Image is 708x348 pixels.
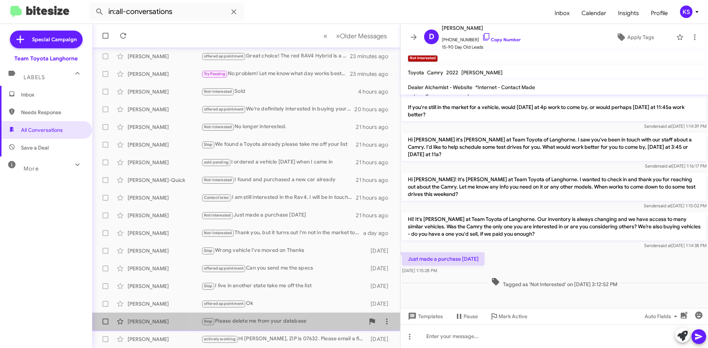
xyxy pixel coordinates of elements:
[644,123,707,129] span: Sender [DATE] 1:14:39 PM
[21,144,49,151] span: Save a Deal
[128,300,201,307] div: [PERSON_NAME]
[402,78,707,121] p: Hi [PERSON_NAME] it's [PERSON_NAME] at Team Toyota of Langhorne I just wanted to follow up briefl...
[400,310,449,323] button: Templates
[674,6,700,18] button: KS
[659,243,671,248] span: said at
[367,300,394,307] div: [DATE]
[204,248,213,253] span: Stop
[128,88,201,95] div: [PERSON_NAME]
[645,3,674,24] a: Profile
[32,36,77,43] span: Special Campaign
[204,160,229,165] span: sold pending
[612,3,645,24] span: Insights
[461,69,503,76] span: [PERSON_NAME]
[128,265,201,272] div: [PERSON_NAME]
[576,3,612,24] span: Calendar
[367,335,394,343] div: [DATE]
[354,106,394,113] div: 20 hours ago
[475,84,535,91] span: *Internet - Contact Made
[408,55,438,62] small: Not Interested
[340,32,387,40] span: Older Messages
[201,52,350,60] div: Great choice! The red RAV4 Hybrid is a popular model. When would you like to come in and explore ...
[201,105,354,113] div: We’re definitely interested in buying your 2018 Toyota Camry LE or helping you trade it in. When ...
[659,163,672,169] span: said at
[204,142,213,147] span: Stop
[402,212,707,240] p: Hi! It's [PERSON_NAME] at Team Toyota of Langhorne. Our inventory is always changing and we have ...
[659,123,671,129] span: said at
[128,159,201,166] div: [PERSON_NAME]
[488,277,620,288] span: Tagged as 'Not Interested' on [DATE] 3:12:52 PM
[645,310,680,323] span: Auto Fields
[402,173,707,201] p: Hi [PERSON_NAME]! It's [PERSON_NAME] at Team Toyota of Langhorne. I wanted to check in and thank ...
[442,32,521,43] span: [PHONE_NUMBER]
[201,211,356,219] div: Just made a purchase [DATE]
[128,70,201,78] div: [PERSON_NAME]
[201,87,358,96] div: Sold
[128,318,201,325] div: [PERSON_NAME]
[201,229,363,237] div: Thank you, but it turns out I'm not in the market to buy or sell atm.
[201,335,367,343] div: Hi [PERSON_NAME], ZIP is 07632. Please email a firm out-the-door manager's quote (all taxes and f...
[358,88,394,95] div: 4 hours ago
[367,282,394,290] div: [DATE]
[356,176,394,184] div: 21 hours ago
[627,31,654,44] span: Apply Tags
[549,3,576,24] a: Inbox
[408,84,472,91] span: Dealer Alchemist - Website
[204,124,232,129] span: Not-Interested
[201,317,365,326] div: Please delete me from your database
[204,319,213,324] span: Stop
[201,158,356,166] div: I ordered a vehicle [DATE] when I came in
[639,310,686,323] button: Auto Fields
[201,282,367,290] div: I live in another state take me off the list
[204,54,244,59] span: offered appointment
[204,107,244,112] span: offered appointment
[201,123,356,131] div: No longer interested.
[323,31,327,41] span: «
[201,140,356,149] div: We found a Toyota already please take me off your list
[128,141,201,148] div: [PERSON_NAME]
[204,71,225,76] span: Try Pausing
[367,247,394,254] div: [DATE]
[204,89,232,94] span: Not-Interested
[442,24,521,32] span: [PERSON_NAME]
[442,43,521,51] span: 15-90 Day Old Leads
[128,106,201,113] div: [PERSON_NAME]
[319,28,332,43] button: Previous
[128,282,201,290] div: [PERSON_NAME]
[204,284,213,288] span: Stop
[128,247,201,254] div: [PERSON_NAME]
[21,91,84,98] span: Inbox
[464,310,478,323] span: Pause
[363,229,394,237] div: a day ago
[644,203,707,208] span: Sender [DATE] 1:15:02 PM
[201,264,367,273] div: Can you send me the specs
[21,109,84,116] span: Needs Response
[201,299,367,308] div: Ok
[204,177,232,182] span: Not-Interested
[449,310,484,323] button: Pause
[644,243,707,248] span: Sender [DATE] 1:14:38 PM
[499,310,527,323] span: Mark Active
[680,6,693,18] div: KS
[367,265,394,272] div: [DATE]
[336,31,340,41] span: »
[429,31,434,43] span: D
[332,28,391,43] button: Next
[204,195,230,200] span: Contact later.
[482,37,521,42] a: Copy Number
[356,194,394,201] div: 21 hours ago
[10,31,83,48] a: Special Campaign
[204,266,244,271] span: offered appointment
[128,229,201,237] div: [PERSON_NAME]
[24,74,45,81] span: Labels
[356,212,394,219] div: 21 hours ago
[89,3,244,21] input: Search
[484,310,533,323] button: Mark Active
[201,193,356,202] div: I am still interested in the Rav4. I will be in touch with you soon.
[201,176,356,184] div: I found and purchased a new car already
[201,246,367,255] div: Wrong vehicle I've moved on Thanks
[204,337,236,341] span: actively working
[128,194,201,201] div: [PERSON_NAME]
